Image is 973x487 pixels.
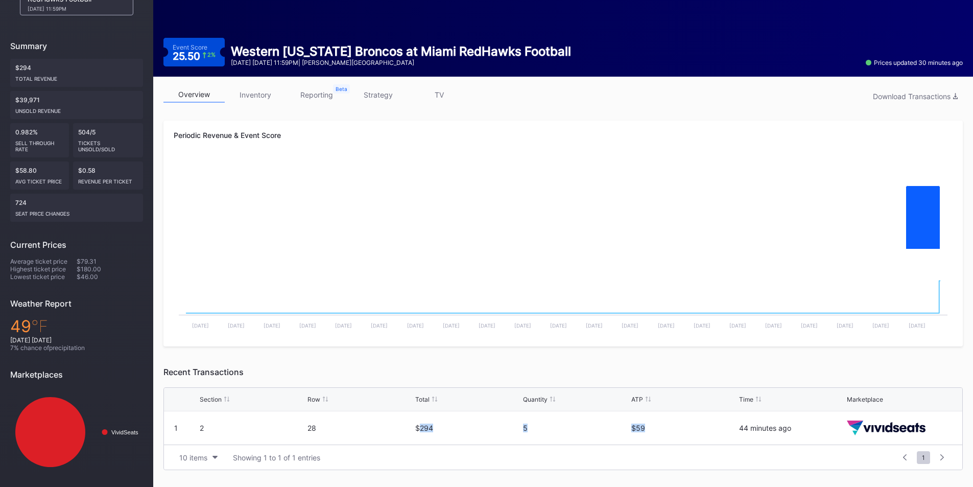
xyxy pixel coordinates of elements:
div: Event Score [173,43,207,51]
text: [DATE] [765,322,782,329]
a: TV [409,87,470,103]
text: [DATE] [514,322,531,329]
text: [DATE] [837,322,853,329]
div: Recent Transactions [163,367,963,377]
text: [DATE] [335,322,352,329]
div: Tickets Unsold/Sold [78,136,138,152]
div: Summary [10,41,143,51]
div: $46.00 [77,273,143,281]
text: [DATE] [801,322,818,329]
div: 724 [10,194,143,222]
div: Periodic Revenue & Event Score [174,131,953,140]
div: [DATE] [DATE] [10,336,143,344]
div: seat price changes [15,206,138,217]
div: 49 [10,316,143,336]
a: inventory [225,87,286,103]
div: Lowest ticket price [10,273,77,281]
div: 28 [307,424,413,432]
div: Current Prices [10,240,143,250]
a: strategy [347,87,409,103]
div: 2 [200,424,305,432]
text: [DATE] [371,322,388,329]
div: Unsold Revenue [15,104,138,114]
img: vividSeats.svg [847,421,926,435]
text: [DATE] [909,322,925,329]
div: Revenue per ticket [78,174,138,184]
text: [DATE] [622,322,638,329]
div: Highest ticket price [10,265,77,273]
text: [DATE] [729,322,746,329]
div: Time [739,396,753,403]
div: 7 % chance of precipitation [10,344,143,352]
text: [DATE] [192,322,209,329]
div: Showing 1 to 1 of 1 entries [233,453,320,462]
div: 0.982% [10,123,69,157]
div: $59 [631,424,737,432]
a: overview [163,87,225,103]
div: 5 [523,424,628,432]
text: [DATE] [299,322,316,329]
div: [DATE] [DATE] 11:59PM | [PERSON_NAME][GEOGRAPHIC_DATA] [231,59,571,66]
div: Download Transactions [873,92,958,101]
button: Download Transactions [868,89,963,103]
div: ATP [631,396,643,403]
svg: Chart title [174,260,953,336]
text: [DATE] [228,322,245,329]
div: Total Revenue [15,72,138,82]
span: 1 [917,451,930,464]
div: Weather Report [10,298,143,309]
svg: Chart title [10,387,143,477]
div: $79.31 [77,258,143,265]
text: VividSeats [111,429,138,435]
button: 10 items [174,451,223,465]
div: [DATE] 11:59PM [28,6,115,12]
text: [DATE] [264,322,280,329]
div: $58.80 [10,161,69,190]
div: Average ticket price [10,258,77,265]
text: [DATE] [872,322,889,329]
a: reporting [286,87,347,103]
text: [DATE] [550,322,567,329]
text: [DATE] [407,322,424,329]
div: Western [US_STATE] Broncos at Miami RedHawks Football [231,44,571,59]
div: Prices updated 30 minutes ago [866,59,963,66]
div: $0.58 [73,161,144,190]
div: Sell Through Rate [15,136,64,152]
text: [DATE] [586,322,603,329]
div: $39,971 [10,91,143,119]
div: 2 % [207,52,216,58]
div: $294 [10,59,143,87]
div: $294 [415,424,520,432]
div: 25.50 [173,51,216,61]
div: Marketplaces [10,369,143,380]
div: 44 minutes ago [739,424,844,432]
text: [DATE] [443,322,460,329]
div: Avg ticket price [15,174,64,184]
div: Total [415,396,430,403]
div: 504/5 [73,123,144,157]
div: Row [307,396,320,403]
text: [DATE] [479,322,495,329]
div: Section [200,396,222,403]
div: $180.00 [77,265,143,273]
text: [DATE] [658,322,675,329]
span: ℉ [31,316,48,336]
div: Quantity [523,396,548,403]
svg: Chart title [174,157,953,260]
text: [DATE] [694,322,710,329]
div: 1 [174,424,178,432]
div: 10 items [179,453,207,462]
div: Marketplace [847,396,883,403]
